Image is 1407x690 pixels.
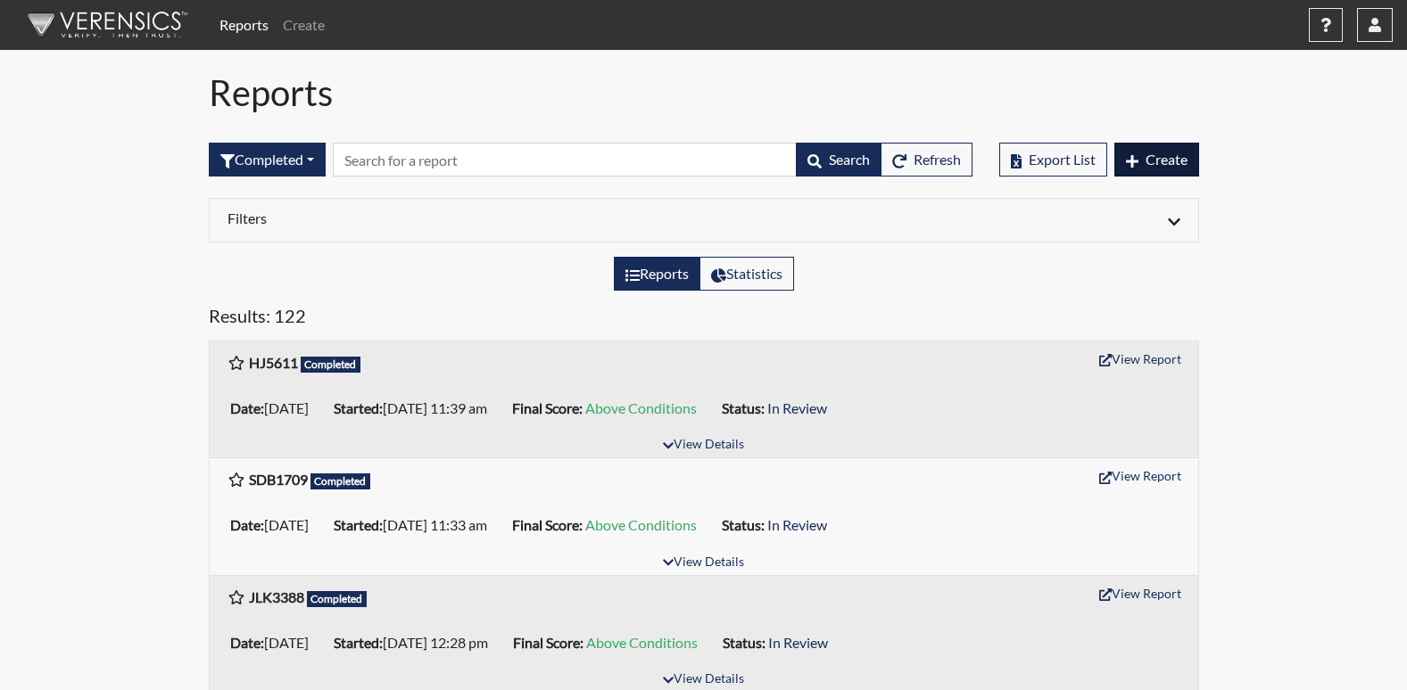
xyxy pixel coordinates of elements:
b: Date: [230,634,264,651]
div: Filter by interview status [209,143,326,177]
b: Started: [334,399,383,416]
button: View Details [655,551,752,575]
span: Completed [307,591,368,607]
li: [DATE] [223,511,327,539]
button: Export List [999,143,1107,177]
b: Status: [722,399,765,416]
span: In Review [767,516,827,533]
button: Completed [209,143,326,177]
b: SDB1709 [249,471,308,488]
h5: Results: 122 [209,305,1199,333]
li: [DATE] 11:39 am [327,394,505,423]
h1: Reports [209,71,1199,114]
label: View statistics about completed interviews [699,257,794,291]
b: JLK3388 [249,588,304,605]
span: Search [829,151,870,168]
span: Above Conditions [585,516,697,533]
span: Export List [1029,151,1096,168]
h6: Filters [228,209,691,226]
b: Final Score: [512,399,583,416]
span: In Review [768,634,828,651]
input: Search by Registration ID, Interview Number, or Investigation Name. [333,143,797,177]
a: Create [276,7,332,43]
div: Click to expand/collapse filters [214,209,1194,231]
b: Started: [334,516,383,533]
button: Search [796,143,881,177]
label: View the list of reports [614,257,700,291]
span: Create [1146,151,1188,168]
a: Reports [212,7,276,43]
b: Date: [230,516,264,533]
b: HJ5611 [249,354,298,371]
b: Final Score: [513,634,583,651]
span: In Review [767,399,827,416]
b: Final Score: [512,516,583,533]
b: Status: [723,634,766,651]
b: Started: [334,634,383,651]
button: Refresh [881,143,972,177]
span: Refresh [914,151,961,168]
button: View Report [1091,462,1189,489]
span: Above Conditions [586,634,698,651]
span: Completed [301,357,361,373]
span: Above Conditions [585,399,697,416]
li: [DATE] 11:33 am [327,511,505,539]
button: View Details [655,433,752,457]
button: View Report [1091,579,1189,607]
li: [DATE] 12:28 pm [327,628,506,657]
li: [DATE] [223,628,327,657]
button: Create [1114,143,1199,177]
button: View Report [1091,345,1189,373]
b: Date: [230,399,264,416]
b: Status: [722,516,765,533]
li: [DATE] [223,394,327,423]
span: Completed [310,473,371,489]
